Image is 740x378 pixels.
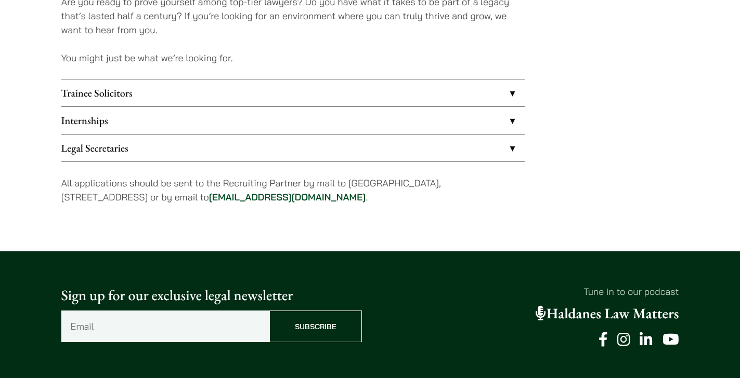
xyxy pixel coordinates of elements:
a: Internships [61,107,525,134]
p: Sign up for our exclusive legal newsletter [61,285,362,306]
a: Trainee Solicitors [61,79,525,106]
a: [EMAIL_ADDRESS][DOMAIN_NAME] [209,191,366,203]
input: Subscribe [269,310,362,342]
a: Legal Secretaries [61,134,525,161]
p: You might just be what we’re looking for. [61,51,525,65]
p: All applications should be sent to the Recruiting Partner by mail to [GEOGRAPHIC_DATA], [STREET_A... [61,176,525,204]
a: Haldanes Law Matters [536,304,679,323]
p: Tune in to our podcast [379,285,679,299]
input: Email [61,310,269,342]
